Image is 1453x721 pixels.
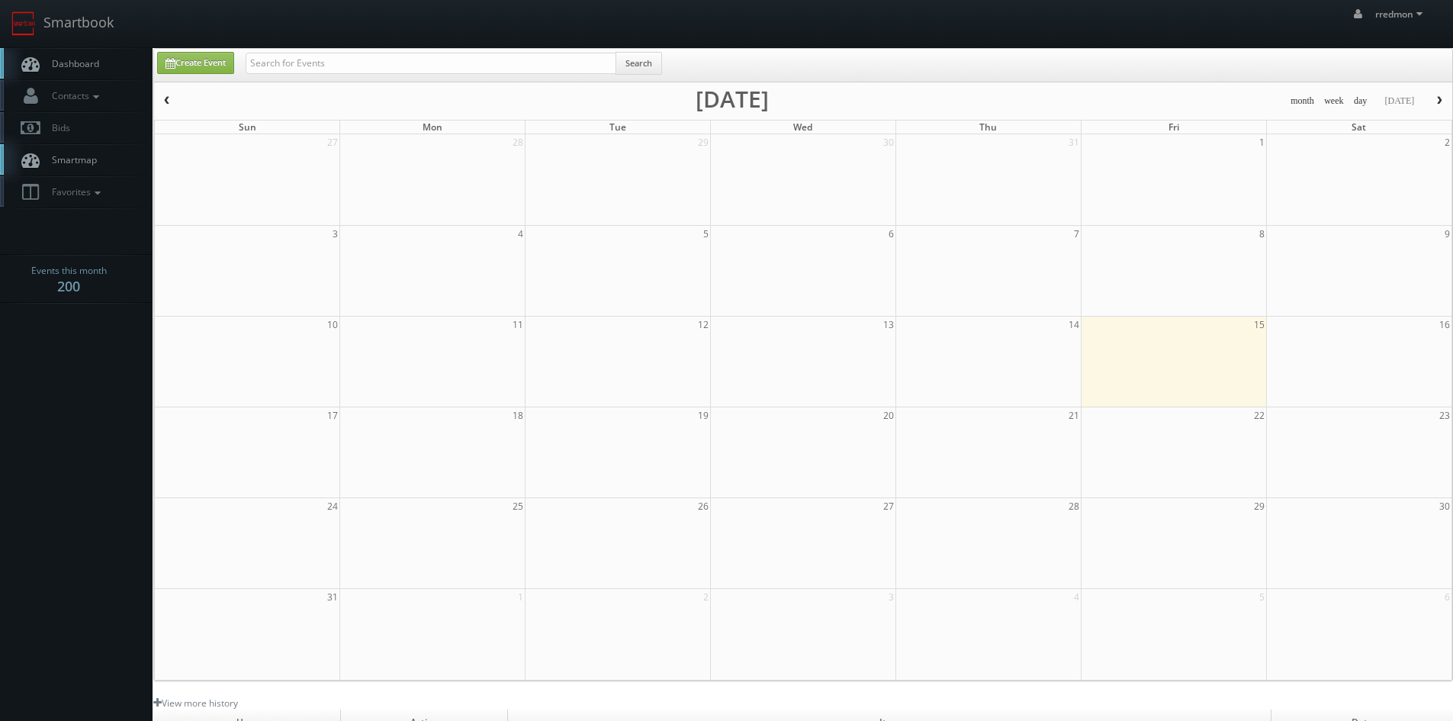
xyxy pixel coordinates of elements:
span: 10 [326,317,339,333]
strong: 200 [57,277,80,295]
img: smartbook-logo.png [11,11,36,36]
span: 1 [516,589,525,605]
span: 28 [1067,498,1081,514]
span: Contacts [44,89,103,102]
span: Sat [1352,121,1366,134]
span: 26 [696,498,710,514]
span: 20 [882,407,895,423]
a: Create Event [157,52,234,74]
span: 6 [1443,589,1451,605]
button: week [1319,92,1349,111]
span: Sun [239,121,256,134]
span: 13 [882,317,895,333]
span: 7 [1072,226,1081,242]
span: 23 [1438,407,1451,423]
span: Smartmap [44,153,97,166]
span: Tue [609,121,626,134]
button: day [1349,92,1373,111]
input: Search for Events [246,53,616,74]
span: 2 [1443,134,1451,150]
button: Search [616,52,662,75]
span: Dashboard [44,57,99,70]
a: View more history [153,697,238,710]
span: 29 [1252,498,1266,514]
span: 30 [1438,498,1451,514]
span: 12 [696,317,710,333]
span: 19 [696,407,710,423]
span: Wed [793,121,812,134]
span: 2 [702,589,710,605]
span: 4 [1072,589,1081,605]
span: Bids [44,121,70,134]
span: Thu [979,121,997,134]
span: 3 [331,226,339,242]
span: 11 [511,317,525,333]
span: 4 [516,226,525,242]
h2: [DATE] [696,92,769,107]
span: rredmon [1375,8,1427,21]
button: month [1285,92,1320,111]
span: 18 [511,407,525,423]
span: 15 [1252,317,1266,333]
span: 25 [511,498,525,514]
span: 5 [1258,589,1266,605]
span: 27 [882,498,895,514]
span: 6 [887,226,895,242]
span: 29 [696,134,710,150]
span: 22 [1252,407,1266,423]
span: 21 [1067,407,1081,423]
span: 31 [1067,134,1081,150]
span: 8 [1258,226,1266,242]
span: 1 [1258,134,1266,150]
span: Fri [1169,121,1179,134]
span: Mon [423,121,442,134]
span: 28 [511,134,525,150]
span: Favorites [44,185,104,198]
span: 16 [1438,317,1451,333]
span: Events this month [31,263,107,278]
span: 24 [326,498,339,514]
span: 17 [326,407,339,423]
span: 5 [702,226,710,242]
span: 9 [1443,226,1451,242]
span: 14 [1067,317,1081,333]
span: 3 [887,589,895,605]
span: 31 [326,589,339,605]
span: 27 [326,134,339,150]
button: [DATE] [1379,92,1419,111]
span: 30 [882,134,895,150]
